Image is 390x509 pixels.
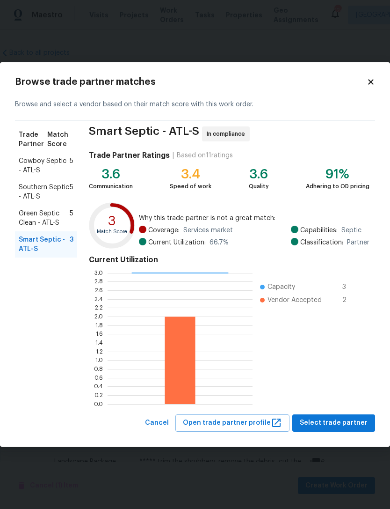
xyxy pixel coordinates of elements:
button: Select trade partner [292,414,375,432]
text: 0.4 [94,384,103,389]
span: In compliance [207,129,249,139]
text: 2.2 [95,305,103,310]
span: 66.7 % [209,238,229,247]
text: 0.0 [94,401,103,407]
h2: Browse trade partner matches [15,77,367,87]
div: Communication [89,182,133,191]
div: Adhering to OD pricing [306,182,369,191]
text: 2.4 [94,296,103,302]
div: | [170,151,177,160]
span: 2 [342,295,357,305]
text: 0.6 [94,375,103,381]
text: 1.0 [95,357,103,363]
div: Quality [249,182,269,191]
div: Browse and select a vendor based on their match score with this work order. [15,89,375,121]
span: Green Septic Clean - ATL-S [19,209,70,228]
span: Trade Partner [19,130,47,149]
h4: Current Utilization [89,255,369,265]
span: Classification: [300,238,343,247]
text: 3.0 [94,270,103,276]
span: 5 [70,209,73,228]
span: Southern Septic - ATL-S [19,183,70,201]
text: 2.6 [95,288,103,293]
span: 5 [70,156,73,175]
text: 2.8 [94,279,103,284]
div: 3.6 [249,170,269,179]
div: 91% [306,170,369,179]
span: Why this trade partner is not a great match: [139,214,369,223]
span: Smart Septic - ATL-S [19,235,70,254]
text: 1.4 [95,340,103,346]
text: 0.8 [94,366,103,372]
text: 0.2 [94,392,103,398]
span: Capacity [267,282,295,292]
span: Select trade partner [300,417,368,429]
div: Speed of work [170,182,211,191]
button: Open trade partner profile [175,414,289,432]
h4: Trade Partner Ratings [89,151,170,160]
span: Septic [341,226,361,235]
span: Partner [347,238,369,247]
span: Capabilities: [300,226,338,235]
span: Current Utilization: [148,238,206,247]
div: 3.4 [170,170,211,179]
text: 1.6 [96,331,103,337]
span: Cancel [145,417,169,429]
span: 5 [70,183,73,201]
span: Match Score [47,130,73,149]
text: 1.2 [96,349,103,354]
text: 2.0 [94,314,103,319]
text: 1.8 [95,323,103,328]
span: Smart Septic - ATL-S [89,126,199,141]
span: Open trade partner profile [183,417,282,429]
div: 3.6 [89,170,133,179]
span: Services market [183,226,233,235]
span: Coverage: [148,226,180,235]
span: 3 [70,235,73,254]
button: Cancel [141,414,173,432]
text: 3 [108,215,116,228]
span: 3 [342,282,357,292]
span: Cowboy Septic - ATL-S [19,156,70,175]
span: Vendor Accepted [267,295,322,305]
div: Based on 11 ratings [177,151,233,160]
text: Match Score [97,229,127,234]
